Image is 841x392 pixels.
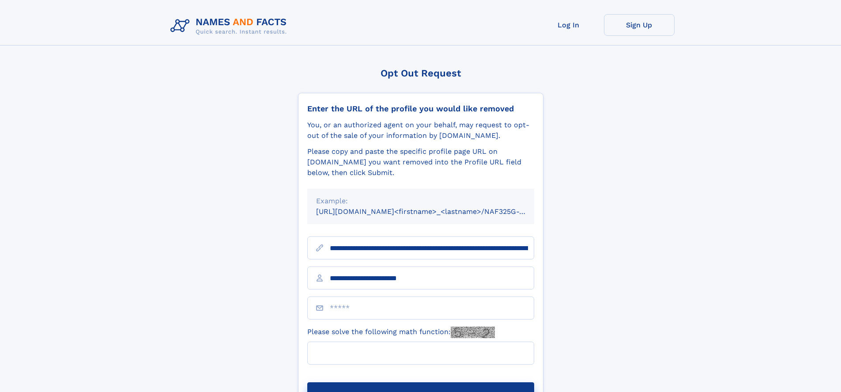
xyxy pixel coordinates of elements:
[298,68,543,79] div: Opt Out Request
[604,14,675,36] a: Sign Up
[167,14,294,38] img: Logo Names and Facts
[307,104,534,114] div: Enter the URL of the profile you would like removed
[307,327,495,338] label: Please solve the following math function:
[316,207,551,216] small: [URL][DOMAIN_NAME]<firstname>_<lastname>/NAF325G-xxxxxxxx
[307,146,534,178] div: Please copy and paste the specific profile page URL on [DOMAIN_NAME] you want removed into the Pr...
[316,196,525,206] div: Example:
[533,14,604,36] a: Log In
[307,120,534,141] div: You, or an authorized agent on your behalf, may request to opt-out of the sale of your informatio...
